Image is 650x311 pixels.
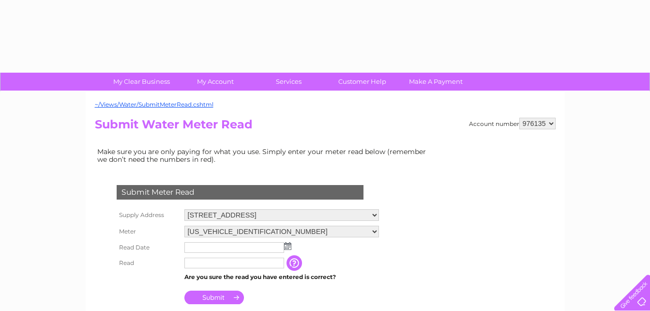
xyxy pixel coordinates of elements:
[322,73,402,91] a: Customer Help
[114,223,182,240] th: Meter
[117,185,363,200] div: Submit Meter Read
[114,255,182,271] th: Read
[95,145,434,166] td: Make sure you are only paying for what you use. Simply enter your meter read below (remember we d...
[249,73,329,91] a: Services
[95,101,213,108] a: ~/Views/Water/SubmitMeterRead.cshtml
[182,271,381,283] td: Are you sure the read you have entered is correct?
[102,73,181,91] a: My Clear Business
[114,207,182,223] th: Supply Address
[95,118,556,136] h2: Submit Water Meter Read
[114,240,182,255] th: Read Date
[184,291,244,304] input: Submit
[175,73,255,91] a: My Account
[396,73,476,91] a: Make A Payment
[284,242,291,250] img: ...
[287,255,304,271] input: Information
[469,118,556,129] div: Account number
